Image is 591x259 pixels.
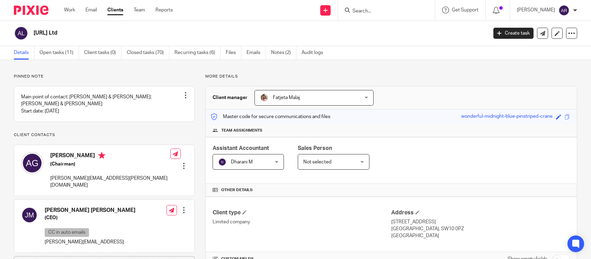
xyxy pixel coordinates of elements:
img: svg%3E [14,26,28,41]
span: Team assignments [221,128,262,133]
p: Pinned note [14,74,195,79]
p: Limited company [213,218,391,225]
p: CC in auto emails [45,228,89,237]
img: MicrosoftTeams-image%20(5).png [260,93,268,102]
a: Create task [493,28,534,39]
h3: Client manager [213,94,248,101]
p: [PERSON_NAME][EMAIL_ADDRESS][PERSON_NAME][DOMAIN_NAME] [50,175,170,189]
p: More details [205,74,577,79]
a: Team [134,7,145,14]
h4: Client type [213,209,391,216]
h4: [PERSON_NAME] [PERSON_NAME] [45,207,135,214]
img: svg%3E [21,152,43,174]
p: [GEOGRAPHIC_DATA], SW10 0PZ [391,225,570,232]
span: Fatjeta Malaj [273,95,300,100]
p: [PERSON_NAME] [517,7,555,14]
img: svg%3E [21,207,38,223]
a: Emails [247,46,266,60]
a: Client tasks (0) [84,46,122,60]
img: svg%3E [558,5,570,16]
h4: Address [391,209,570,216]
a: Recurring tasks (6) [174,46,221,60]
img: Pixie [14,6,48,15]
p: Client contacts [14,132,195,138]
div: wonderful-midnight-blue-pinstriped-crane [461,113,553,121]
a: Email [86,7,97,14]
a: Details [14,46,34,60]
a: Notes (2) [271,46,296,60]
span: Not selected [303,160,331,164]
input: Search [352,8,414,15]
p: [STREET_ADDRESS] [391,218,570,225]
span: Get Support [452,8,478,12]
p: Master code for secure communications and files [211,113,330,120]
h5: (Chairman) [50,161,170,168]
h2: [URL] Ltd [34,29,393,37]
i: Primary [98,152,105,159]
a: Open tasks (11) [39,46,79,60]
a: Reports [155,7,173,14]
img: svg%3E [218,158,226,166]
a: Files [226,46,241,60]
span: Assistant Accountant [213,145,269,151]
p: [PERSON_NAME][EMAIL_ADDRESS] [45,239,135,245]
a: Work [64,7,75,14]
p: [GEOGRAPHIC_DATA] [391,232,570,239]
h4: [PERSON_NAME] [50,152,170,161]
a: Audit logs [302,46,328,60]
span: Other details [221,187,253,193]
span: Dharani M [231,160,253,164]
a: Closed tasks (70) [127,46,169,60]
span: Sales Person [298,145,332,151]
h5: (CEO) [45,214,135,221]
a: Clients [107,7,123,14]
